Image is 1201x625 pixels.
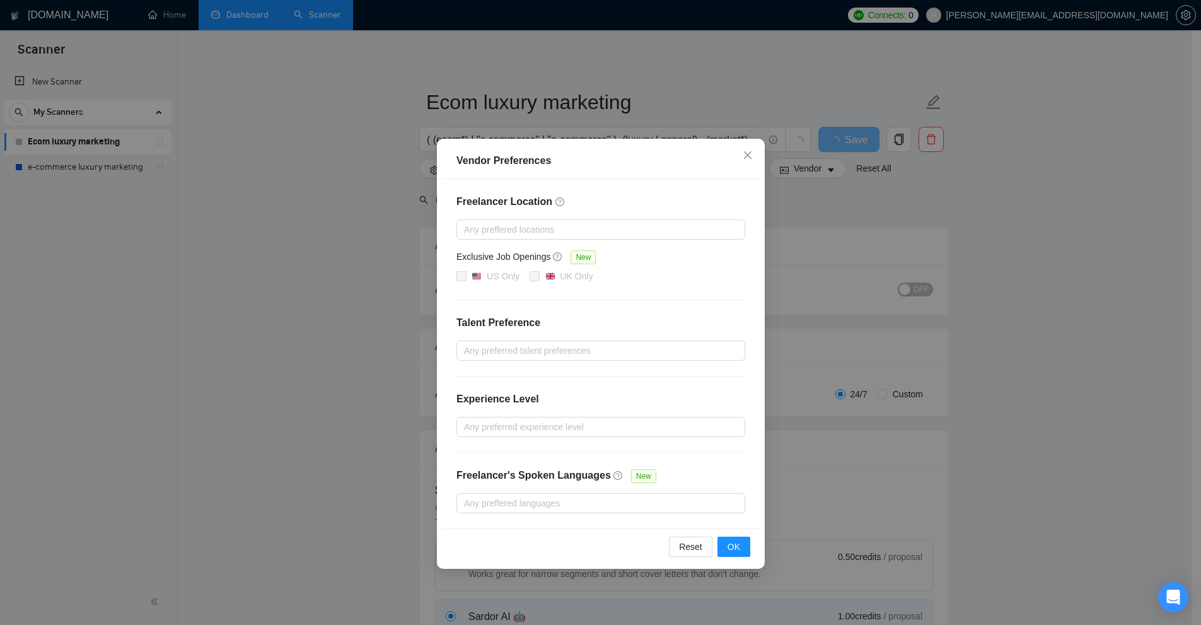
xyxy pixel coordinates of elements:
[1158,582,1188,612] div: Open Intercom Messenger
[456,468,611,483] h4: Freelancer's Spoken Languages
[731,139,765,173] button: Close
[717,537,750,557] button: OK
[669,537,712,557] button: Reset
[553,252,563,262] span: question-circle
[727,540,740,554] span: OK
[456,250,550,264] h5: Exclusive Job Openings
[456,153,745,168] div: Vendor Preferences
[743,150,753,160] span: close
[456,392,539,407] h4: Experience Level
[545,272,554,281] img: 🇬🇧
[630,469,656,483] span: New
[456,315,745,330] h4: Talent Preference
[613,470,623,481] span: question-circle
[571,250,596,264] span: New
[679,540,702,554] span: Reset
[456,194,745,209] h4: Freelancer Location
[555,197,565,207] span: question-circle
[472,272,481,281] img: 🇺🇸
[487,269,519,283] div: US Only
[560,269,593,283] div: UK Only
